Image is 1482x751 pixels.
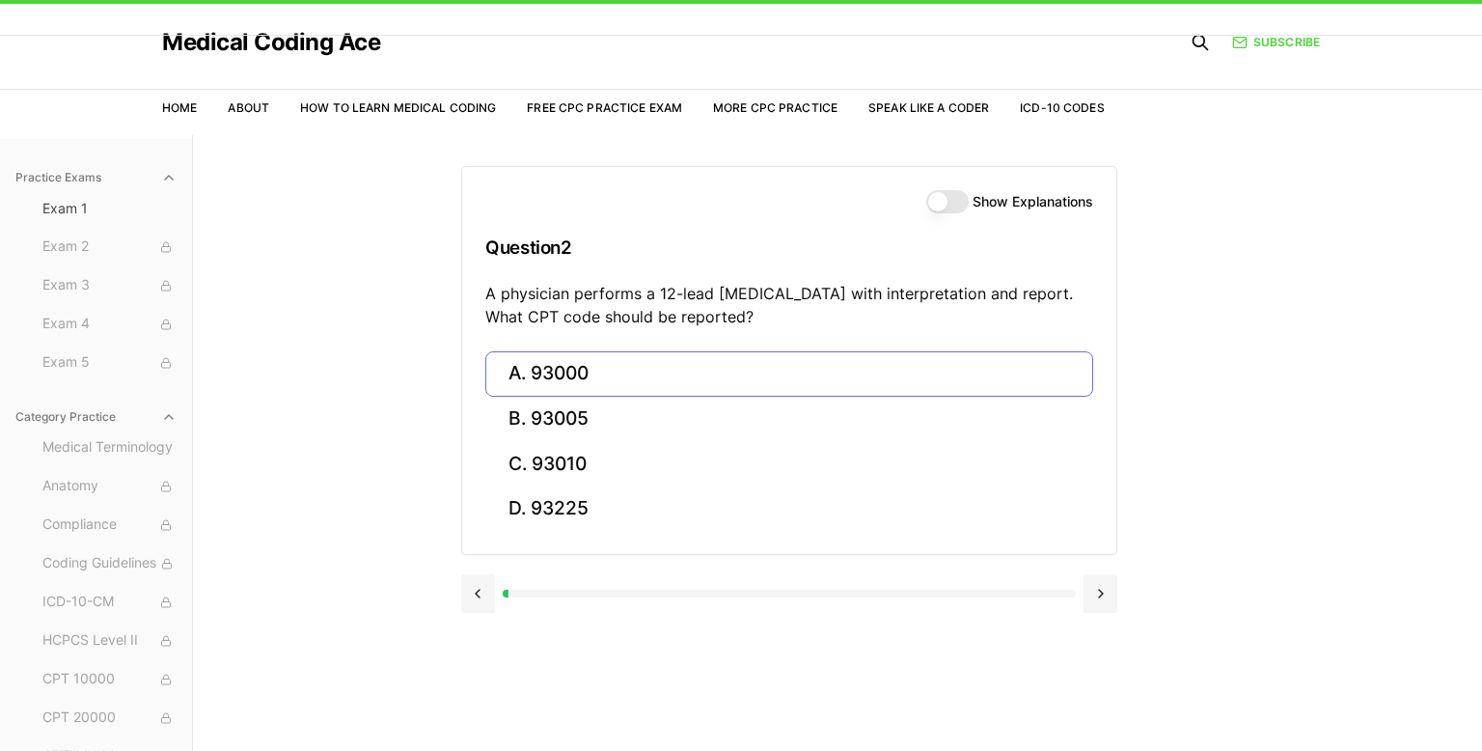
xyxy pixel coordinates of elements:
button: Exam 4 [35,309,184,340]
button: CPT 10000 [35,664,184,695]
button: Anatomy [35,471,184,502]
span: Compliance [42,515,177,536]
span: Exam 2 [42,236,177,258]
span: Exam 1 [42,199,177,218]
span: Exam 4 [42,314,177,335]
span: ICD-10-CM [42,592,177,613]
button: Exam 3 [35,270,184,301]
span: Exam 3 [42,275,177,296]
span: Anatomy [42,476,177,497]
a: Home [162,100,197,115]
span: CPT 10000 [42,669,177,690]
span: Medical Terminology [42,437,177,459]
button: B. 93005 [485,397,1093,442]
a: Free CPC Practice Exam [527,100,682,115]
button: Exam 2 [35,232,184,263]
button: ICD-10-CM [35,587,184,618]
button: Practice Exams [8,162,184,193]
button: Exam 5 [35,348,184,378]
a: More CPC Practice [713,100,837,115]
button: A. 93000 [485,351,1093,397]
label: Show Explanations [973,195,1093,209]
button: Exam 1 [35,193,184,224]
a: Subscribe [1232,34,1320,51]
button: Compliance [35,510,184,541]
a: ICD-10 Codes [1020,100,1104,115]
button: Medical Terminology [35,432,184,463]
button: CPT 20000 [35,703,184,734]
span: CPT 20000 [42,708,177,729]
button: Category Practice [8,402,184,432]
h3: Question 2 [485,219,1093,276]
span: Exam 5 [42,352,177,374]
a: Speak Like a Coder [868,100,989,115]
a: How to Learn Medical Coding [300,100,496,115]
button: C. 93010 [485,441,1093,487]
span: Coding Guidelines [42,553,177,574]
span: HCPCS Level II [42,630,177,652]
button: D. 93225 [485,487,1093,532]
p: A physician performs a 12-lead [MEDICAL_DATA] with interpretation and report. What CPT code shoul... [485,282,1093,328]
button: HCPCS Level II [35,626,184,656]
a: About [228,100,269,115]
a: Medical Coding Ace [162,31,380,54]
button: Coding Guidelines [35,548,184,579]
